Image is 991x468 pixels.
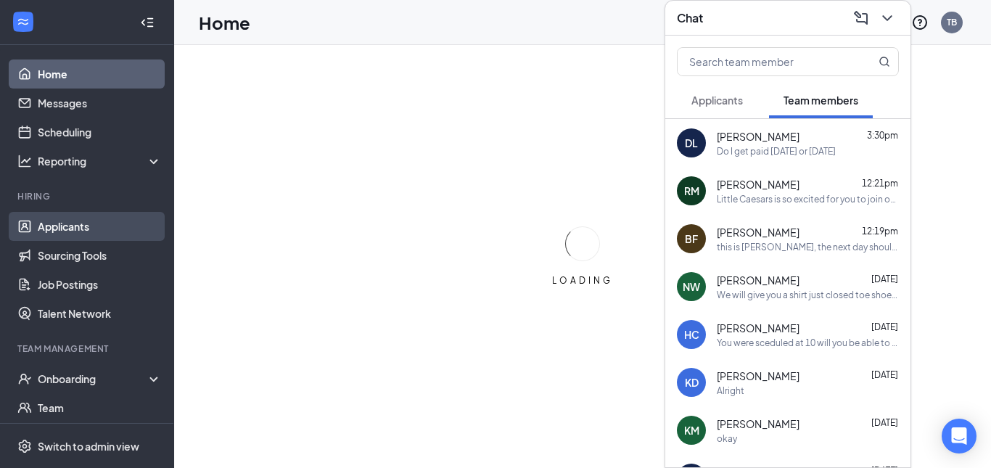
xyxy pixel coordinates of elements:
[717,432,737,445] div: okay
[38,371,149,386] div: Onboarding
[38,59,162,89] a: Home
[717,385,744,397] div: Alright
[685,136,698,150] div: DL
[38,270,162,299] a: Job Postings
[871,417,898,428] span: [DATE]
[871,321,898,332] span: [DATE]
[717,225,799,239] span: [PERSON_NAME]
[947,16,957,28] div: TB
[871,369,898,380] span: [DATE]
[685,375,699,390] div: KD
[684,327,699,342] div: HC
[683,279,700,294] div: NW
[17,439,32,453] svg: Settings
[850,7,873,30] button: ComposeMessage
[717,289,899,301] div: We will give you a shirt just closed toe shoes and jeans with no holes please!!
[717,241,899,253] div: this is [PERSON_NAME], the next day should be the 30th for your pay.
[879,9,896,27] svg: ChevronDown
[38,89,162,118] a: Messages
[199,10,250,35] h1: Home
[38,393,162,422] a: Team
[38,154,163,168] div: Reporting
[717,177,799,192] span: [PERSON_NAME]
[784,94,858,107] span: Team members
[717,337,899,349] div: You were sceduled at 10 will you be able to make it?
[942,419,976,453] div: Open Intercom Messenger
[717,321,799,335] span: [PERSON_NAME]
[38,241,162,270] a: Sourcing Tools
[852,9,870,27] svg: ComposeMessage
[38,299,162,328] a: Talent Network
[879,56,890,67] svg: MagnifyingGlass
[871,274,898,284] span: [DATE]
[677,10,703,26] h3: Chat
[17,154,32,168] svg: Analysis
[678,48,850,75] input: Search team member
[17,342,159,355] div: Team Management
[867,130,898,141] span: 3:30pm
[38,118,162,147] a: Scheduling
[717,273,799,287] span: [PERSON_NAME]
[17,190,159,202] div: Hiring
[684,184,699,198] div: RM
[876,7,899,30] button: ChevronDown
[911,14,929,31] svg: QuestionInfo
[140,15,155,30] svg: Collapse
[546,274,619,287] div: LOADING
[685,231,698,246] div: BF
[717,193,899,205] div: Little Caesars is so excited for you to join our team! Do you know anyone else who might be inter...
[862,226,898,237] span: 12:19pm
[862,178,898,189] span: 12:21pm
[691,94,743,107] span: Applicants
[17,371,32,386] svg: UserCheck
[38,439,139,453] div: Switch to admin view
[717,129,799,144] span: [PERSON_NAME]
[717,369,799,383] span: [PERSON_NAME]
[717,416,799,431] span: [PERSON_NAME]
[38,212,162,241] a: Applicants
[684,423,699,438] div: KM
[717,145,836,157] div: Do I get paid [DATE] or [DATE]
[16,15,30,29] svg: WorkstreamLogo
